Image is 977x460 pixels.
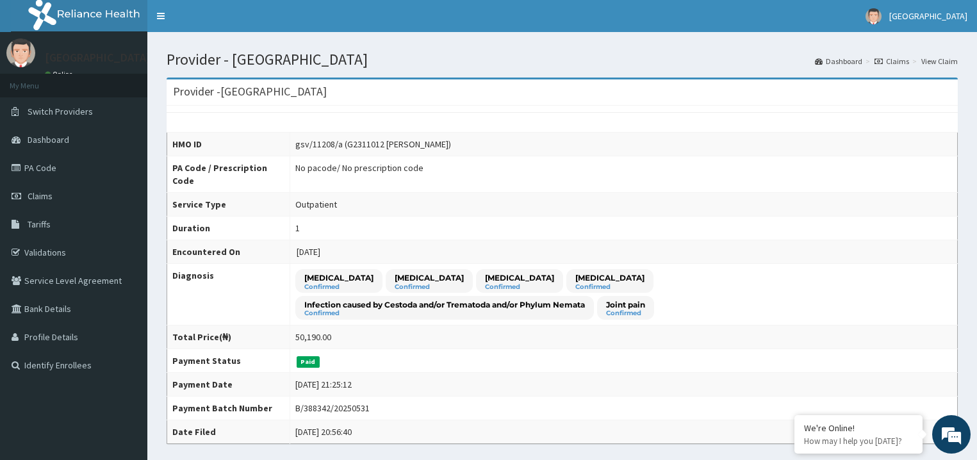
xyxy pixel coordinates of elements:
p: [MEDICAL_DATA] [485,272,554,283]
div: 1 [295,222,300,234]
a: Claims [874,56,909,67]
span: Dashboard [28,134,69,145]
a: Online [45,70,76,79]
p: Infection caused by Cestoda and/or Trematoda and/or Phylum Nemata [304,299,585,310]
div: 50,190.00 [295,331,331,343]
th: Diagnosis [167,264,290,325]
div: [DATE] 20:56:40 [295,425,352,438]
p: [MEDICAL_DATA] [395,272,464,283]
small: Confirmed [575,284,644,290]
div: We're Online! [804,422,913,434]
div: Outpatient [295,198,337,211]
p: [MEDICAL_DATA] [304,272,374,283]
span: Paid [297,356,320,368]
th: Encountered On [167,240,290,264]
div: gsv/11208/a (G2311012 [PERSON_NAME]) [295,138,451,151]
h3: Provider - [GEOGRAPHIC_DATA] [173,86,327,97]
p: [MEDICAL_DATA] [575,272,644,283]
div: B/388342/20250531 [295,402,370,415]
th: Service Type [167,193,290,217]
p: [GEOGRAPHIC_DATA] [45,52,151,63]
th: Date Filed [167,420,290,444]
th: PA Code / Prescription Code [167,156,290,193]
small: Confirmed [485,284,554,290]
th: Payment Status [167,349,290,373]
small: Confirmed [304,284,374,290]
th: Payment Date [167,373,290,397]
span: Switch Providers [28,106,93,117]
th: Total Price(₦) [167,325,290,349]
small: Confirmed [395,284,464,290]
div: No pacode / No prescription code [295,161,423,174]
p: Joint pain [606,299,645,310]
p: How may I help you today? [804,436,913,447]
span: Tariffs [28,218,51,230]
th: Duration [167,217,290,240]
th: Payment Batch Number [167,397,290,420]
th: HMO ID [167,133,290,156]
h1: Provider - [GEOGRAPHIC_DATA] [167,51,958,68]
a: View Claim [921,56,958,67]
span: [GEOGRAPHIC_DATA] [889,10,967,22]
a: Dashboard [815,56,862,67]
img: User Image [866,8,882,24]
span: [DATE] [297,246,320,258]
span: Claims [28,190,53,202]
small: Confirmed [606,310,645,316]
small: Confirmed [304,310,585,316]
img: User Image [6,38,35,67]
div: [DATE] 21:25:12 [295,378,352,391]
